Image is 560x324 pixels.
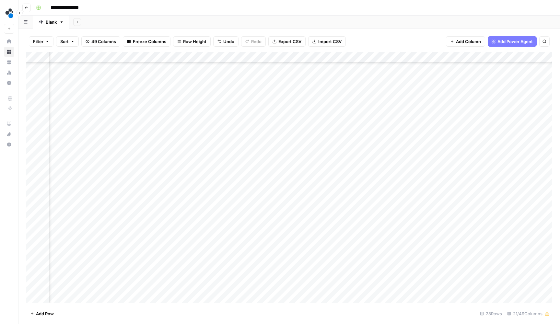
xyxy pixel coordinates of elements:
[4,129,14,139] button: What's new?
[456,38,481,45] span: Add Column
[223,38,234,45] span: Undo
[60,38,69,45] span: Sort
[56,36,79,47] button: Sort
[26,308,58,319] button: Add Row
[123,36,170,47] button: Freeze Columns
[505,308,552,319] div: 21/49 Columns
[46,19,57,25] div: Blank
[278,38,301,45] span: Export CSV
[268,36,306,47] button: Export CSV
[213,36,239,47] button: Undo
[4,36,14,47] a: Home
[4,67,14,78] a: Usage
[318,38,342,45] span: Import CSV
[91,38,116,45] span: 49 Columns
[4,119,14,129] a: AirOps Academy
[33,16,69,29] a: Blank
[477,308,505,319] div: 28 Rows
[308,36,346,47] button: Import CSV
[446,36,485,47] button: Add Column
[29,36,53,47] button: Filter
[251,38,262,45] span: Redo
[241,36,266,47] button: Redo
[497,38,533,45] span: Add Power Agent
[488,36,537,47] button: Add Power Agent
[4,78,14,88] a: Settings
[33,38,43,45] span: Filter
[4,139,14,150] button: Help + Support
[4,47,14,57] a: Browse
[173,36,211,47] button: Row Height
[4,7,16,19] img: spot.ai Logo
[133,38,166,45] span: Freeze Columns
[81,36,120,47] button: 49 Columns
[36,310,54,317] span: Add Row
[4,5,14,21] button: Workspace: spot.ai
[4,57,14,67] a: Your Data
[183,38,206,45] span: Row Height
